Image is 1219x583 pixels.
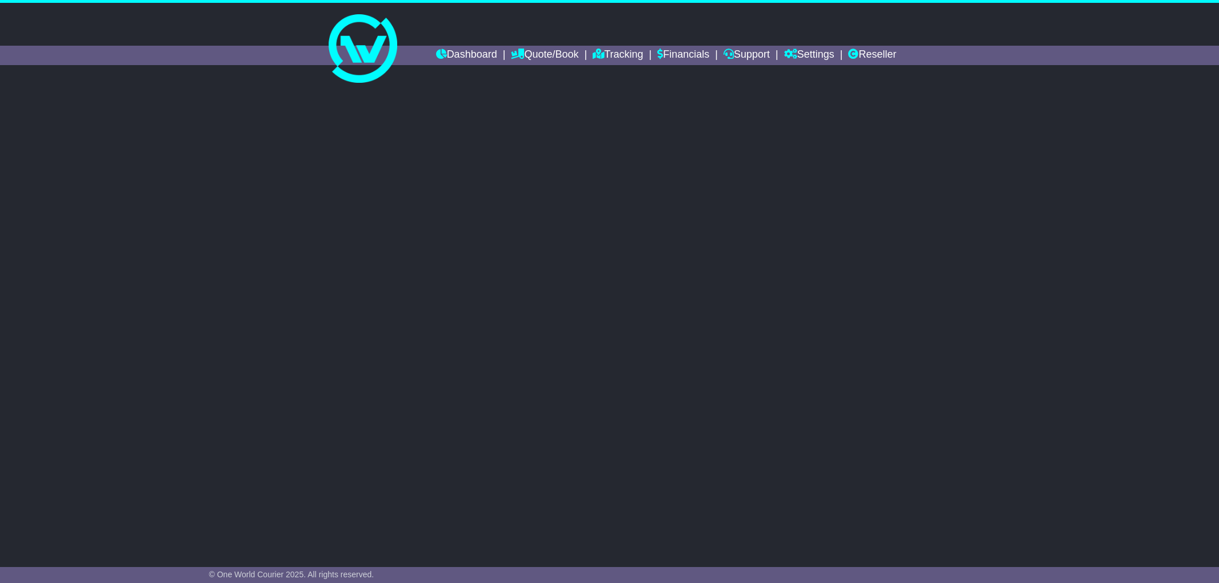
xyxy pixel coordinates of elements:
[848,46,896,65] a: Reseller
[209,570,374,579] span: © One World Courier 2025. All rights reserved.
[724,46,770,65] a: Support
[511,46,578,65] a: Quote/Book
[436,46,497,65] a: Dashboard
[784,46,834,65] a: Settings
[593,46,643,65] a: Tracking
[657,46,709,65] a: Financials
